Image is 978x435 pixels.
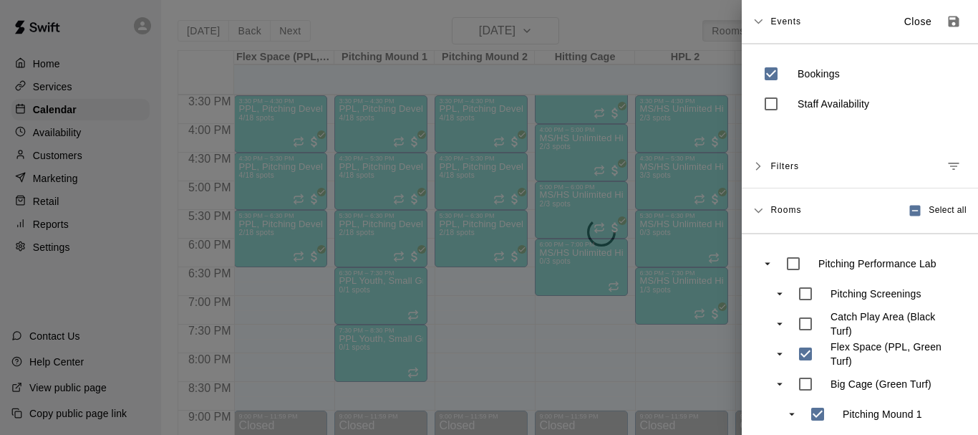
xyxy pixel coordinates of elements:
[798,97,869,111] p: Staff Availability
[929,204,967,218] span: Select all
[818,257,936,271] p: Pitching Performance Lab
[770,153,799,179] span: Filters
[770,9,801,34] span: Events
[831,340,958,368] p: Flex Space (PPL, Green Turf)
[831,377,931,391] p: Big Cage (Green Turf)
[941,9,967,34] button: Save as default view
[904,14,932,29] p: Close
[770,204,801,215] span: Rooms
[742,188,978,234] div: RoomsSelect all
[742,145,978,188] div: FiltersManage filters
[843,407,922,421] p: Pitching Mound 1
[831,310,958,338] p: Catch Play Area (Black Turf)
[941,153,967,179] button: Manage filters
[831,287,921,301] p: Pitching Screenings
[798,67,840,81] p: Bookings
[895,10,941,34] button: Close sidebar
